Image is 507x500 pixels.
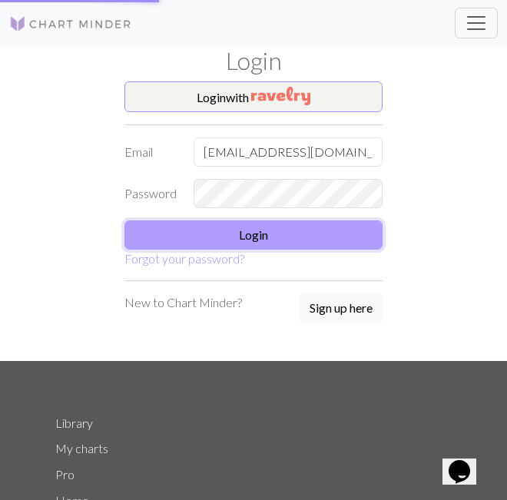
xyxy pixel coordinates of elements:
button: Sign up here [300,293,383,323]
p: New to Chart Minder? [124,293,242,312]
iframe: chat widget [442,439,492,485]
a: My charts [55,441,108,455]
a: Sign up here [300,293,383,324]
h1: Login [46,46,461,75]
img: Ravelry [251,87,310,105]
a: Pro [55,467,75,482]
button: Toggle navigation [455,8,498,38]
button: Loginwith [124,81,383,112]
label: Password [115,179,184,208]
button: Login [124,220,383,250]
label: Email [115,137,184,167]
a: Library [55,416,93,430]
img: Logo [9,15,132,33]
a: Forgot your password? [124,251,244,266]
